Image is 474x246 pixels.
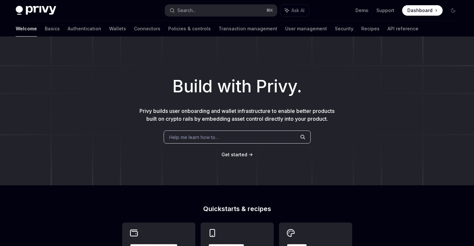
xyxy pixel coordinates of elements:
span: Ask AI [291,7,304,14]
span: Privy builds user onboarding and wallet infrastructure to enable better products built on crypto ... [139,108,335,122]
span: Dashboard [407,7,433,14]
a: Support [376,7,394,14]
button: Search...⌘K [165,5,277,16]
a: Authentication [68,21,101,37]
a: Connectors [134,21,160,37]
div: Search... [177,7,196,14]
h1: Build with Privy. [10,74,464,99]
h2: Quickstarts & recipes [122,206,352,212]
a: Wallets [109,21,126,37]
a: Dashboard [402,5,443,16]
a: Get started [221,151,247,158]
span: ⌘ K [266,8,273,13]
a: Policies & controls [168,21,211,37]
span: Get started [221,152,247,157]
span: Help me learn how to… [169,134,219,141]
a: Welcome [16,21,37,37]
a: Basics [45,21,60,37]
a: Security [335,21,353,37]
a: API reference [387,21,418,37]
a: Demo [355,7,368,14]
a: User management [285,21,327,37]
a: Recipes [361,21,380,37]
img: dark logo [16,6,56,15]
a: Transaction management [219,21,277,37]
button: Toggle dark mode [448,5,458,16]
button: Ask AI [280,5,309,16]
